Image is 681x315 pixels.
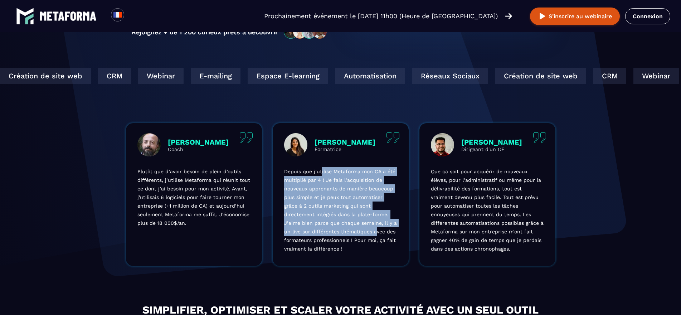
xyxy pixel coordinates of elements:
img: profile [137,133,161,156]
div: Webinar [52,68,98,84]
p: Coach [168,146,229,152]
p: Depuis que j’utilise Metaforma mon CA a été multiplié par 4 ! Je fais l’acquisition de nouveaux a... [284,167,397,253]
div: E-mailing [105,68,155,84]
p: Plutôt que d’avoir besoin de plein d’outils différents, j’utilise Metaforma qui réunit tout ce do... [137,167,250,227]
p: Formatrice [315,146,375,152]
div: Espace E-learning [162,68,242,84]
p: [PERSON_NAME] [168,138,229,146]
img: arrow-right [505,12,512,20]
img: play [538,12,547,21]
p: Dirigeant d'un OF [461,146,522,152]
p: Prochainement événement le [DATE] 11h00 (Heure de [GEOGRAPHIC_DATA]) [264,11,498,21]
button: S’inscrire au webinaire [530,8,620,25]
img: quote [533,132,546,143]
img: quote [386,132,400,143]
p: [PERSON_NAME] [315,138,375,146]
a: Connexion [625,8,670,24]
img: logo [16,7,34,25]
div: Search for option [124,8,142,24]
p: Que ça soit pour acquérir de nouveaux élèves, pour l’administratif ou même pour la délivrabilité ... [431,167,544,253]
img: profile [431,133,454,156]
input: Search for option [130,12,136,20]
div: Webinar [548,68,593,84]
img: quote [239,132,253,143]
div: CRM [12,68,45,84]
img: profile [284,133,307,156]
div: E-mailing [600,68,650,84]
div: Automatisation [249,68,319,84]
div: Création de site web [409,68,500,84]
div: CRM [507,68,540,84]
img: fr [113,10,122,19]
p: [PERSON_NAME] [461,138,522,146]
div: Réseaux Sociaux [326,68,402,84]
img: logo [39,11,97,21]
